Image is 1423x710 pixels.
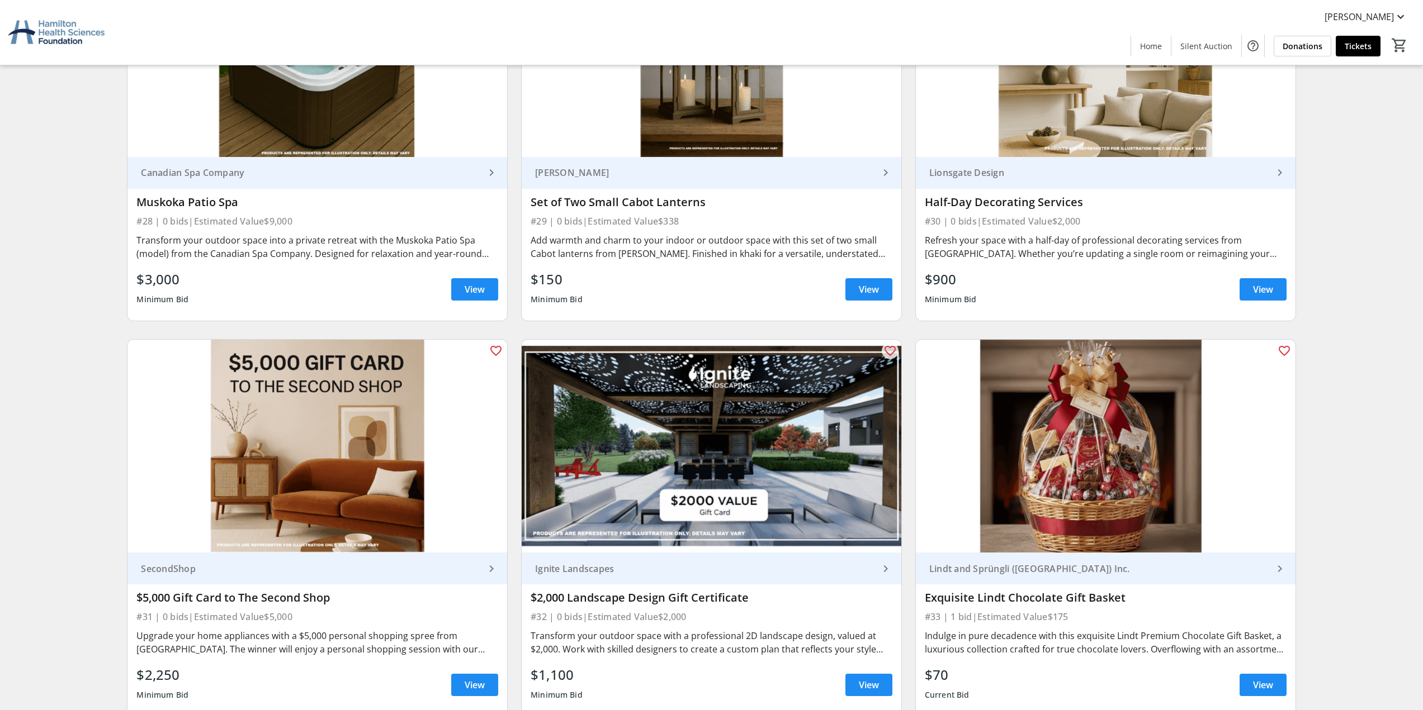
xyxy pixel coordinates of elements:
[916,157,1296,189] a: Lionsgate Design
[925,167,1273,178] div: Lionsgate Design
[531,196,892,209] div: Set of Two Small Cabot Lanterns
[1283,40,1322,52] span: Donations
[1171,36,1241,56] a: Silent Auction
[883,344,897,358] mat-icon: favorite_outline
[531,591,892,604] div: $2,000 Landscape Design Gift Certificate
[925,591,1287,604] div: Exquisite Lindt Chocolate Gift Basket
[136,591,498,604] div: $5,000 Gift Card to The Second Shop
[859,283,879,296] span: View
[925,609,1287,625] div: #33 | 1 bid | Estimated Value $175
[489,344,503,358] mat-icon: favorite_outline
[1140,40,1162,52] span: Home
[1273,166,1287,179] mat-icon: keyboard_arrow_right
[916,340,1296,553] img: Exquisite Lindt Chocolate Gift Basket
[127,340,507,553] img: $5,000 Gift Card to The Second Shop
[465,283,485,296] span: View
[925,563,1273,574] div: Lindt and Sprüngli ([GEOGRAPHIC_DATA]) Inc.
[531,234,892,260] div: Add warmth and charm to your indoor or outdoor space with this set of two small Cabot lanterns fr...
[925,213,1287,229] div: #30 | 0 bids | Estimated Value $2,000
[451,278,498,301] a: View
[522,157,901,189] a: [PERSON_NAME]
[485,166,498,179] mat-icon: keyboard_arrow_right
[1253,283,1273,296] span: View
[1240,278,1287,301] a: View
[522,340,901,553] img: $2,000 Landscape Design Gift Certificate
[531,167,879,178] div: [PERSON_NAME]
[879,166,892,179] mat-icon: keyboard_arrow_right
[531,629,892,656] div: Transform your outdoor space with a professional 2D landscape design, valued at $2,000. Work with...
[127,157,507,189] a: Canadian Spa Company
[925,685,970,705] div: Current Bid
[7,4,106,60] img: Hamilton Health Sciences Foundation's Logo
[1389,35,1410,55] button: Cart
[136,213,498,229] div: #28 | 0 bids | Estimated Value $9,000
[136,234,498,260] div: Transform your outdoor space into a private retreat with the Muskoka Patio Spa (model) from the C...
[1253,678,1273,692] span: View
[845,278,892,301] a: View
[136,685,188,705] div: Minimum Bid
[451,674,498,696] a: View
[925,234,1287,260] div: Refresh your space with a half-day of professional decorating services from [GEOGRAPHIC_DATA]. Wh...
[1240,674,1287,696] a: View
[1336,36,1381,56] a: Tickets
[1131,36,1171,56] a: Home
[859,678,879,692] span: View
[531,289,583,309] div: Minimum Bid
[1273,562,1287,575] mat-icon: keyboard_arrow_right
[465,678,485,692] span: View
[531,563,879,574] div: Ignite Landscapes
[925,665,970,685] div: $70
[845,674,892,696] a: View
[531,685,583,705] div: Minimum Bid
[1325,10,1394,23] span: [PERSON_NAME]
[1274,36,1331,56] a: Donations
[136,269,188,289] div: $3,000
[925,196,1287,209] div: Half-Day Decorating Services
[136,563,485,574] div: SecondShop
[925,629,1287,656] div: Indulge in pure decadence with this exquisite Lindt Premium Chocolate Gift Basket, a luxurious co...
[127,552,507,584] a: SecondShop
[1278,344,1291,358] mat-icon: favorite_outline
[136,289,188,309] div: Minimum Bid
[531,269,583,289] div: $150
[1316,8,1416,26] button: [PERSON_NAME]
[916,552,1296,584] a: Lindt and Sprüngli ([GEOGRAPHIC_DATA]) Inc.
[879,562,892,575] mat-icon: keyboard_arrow_right
[136,167,485,178] div: Canadian Spa Company
[136,609,498,625] div: #31 | 0 bids | Estimated Value $5,000
[136,665,188,685] div: $2,250
[485,562,498,575] mat-icon: keyboard_arrow_right
[1345,40,1372,52] span: Tickets
[925,289,977,309] div: Minimum Bid
[1180,40,1232,52] span: Silent Auction
[522,552,901,584] a: Ignite Landscapes
[136,629,498,656] div: Upgrade your home appliances with a $5,000 personal shopping spree from [GEOGRAPHIC_DATA]. The wi...
[531,213,892,229] div: #29 | 0 bids | Estimated Value $338
[531,609,892,625] div: #32 | 0 bids | Estimated Value $2,000
[531,665,583,685] div: $1,100
[136,196,498,209] div: Muskoka Patio Spa
[925,269,977,289] div: $900
[1242,35,1264,57] button: Help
